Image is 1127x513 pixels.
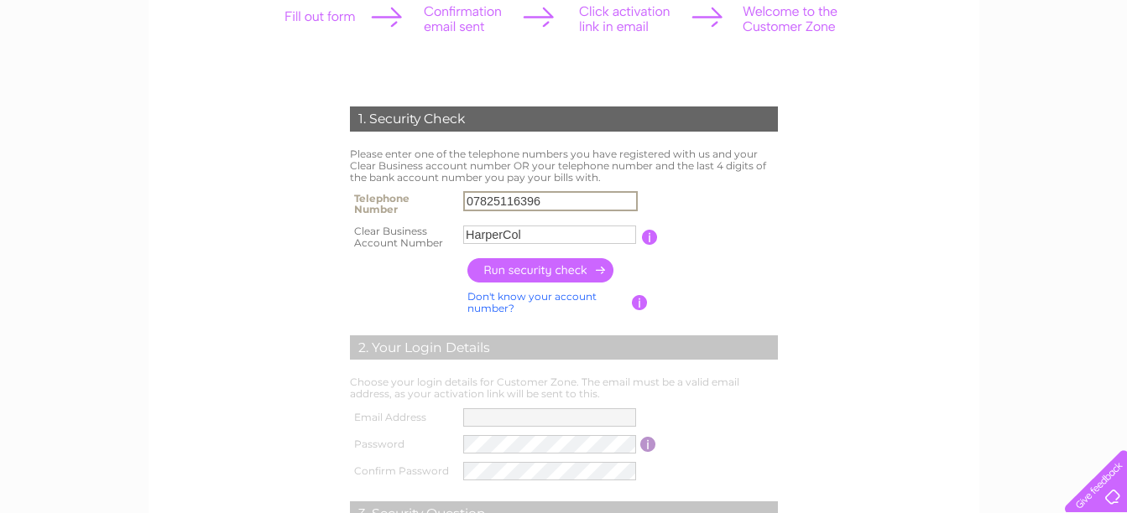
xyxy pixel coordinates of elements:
img: logo.png [39,44,125,95]
a: Blog [1041,71,1066,84]
a: 0333 014 3131 [811,8,926,29]
div: 2. Your Login Details [350,335,778,360]
td: Choose your login details for Customer Zone. The email must be a valid email address, as your act... [346,372,782,404]
input: Information [632,295,648,310]
td: Please enter one of the telephone numbers you have registered with us and your Clear Business acc... [346,144,782,187]
a: Don't know your account number? [467,290,597,314]
th: Telephone Number [346,187,460,220]
th: Email Address [346,404,460,431]
div: Clear Business is a trading name of Verastar Limited (registered in [GEOGRAPHIC_DATA] No. 3667643... [168,9,961,81]
input: Information [642,230,658,245]
a: Water [892,71,924,84]
th: Password [346,431,460,458]
div: 1. Security Check [350,106,778,132]
a: Contact [1076,71,1117,84]
th: Clear Business Account Number [346,220,460,254]
input: Information [640,437,656,452]
a: Telecoms [981,71,1031,84]
a: Energy [934,71,971,84]
th: Confirm Password [346,458,460,484]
